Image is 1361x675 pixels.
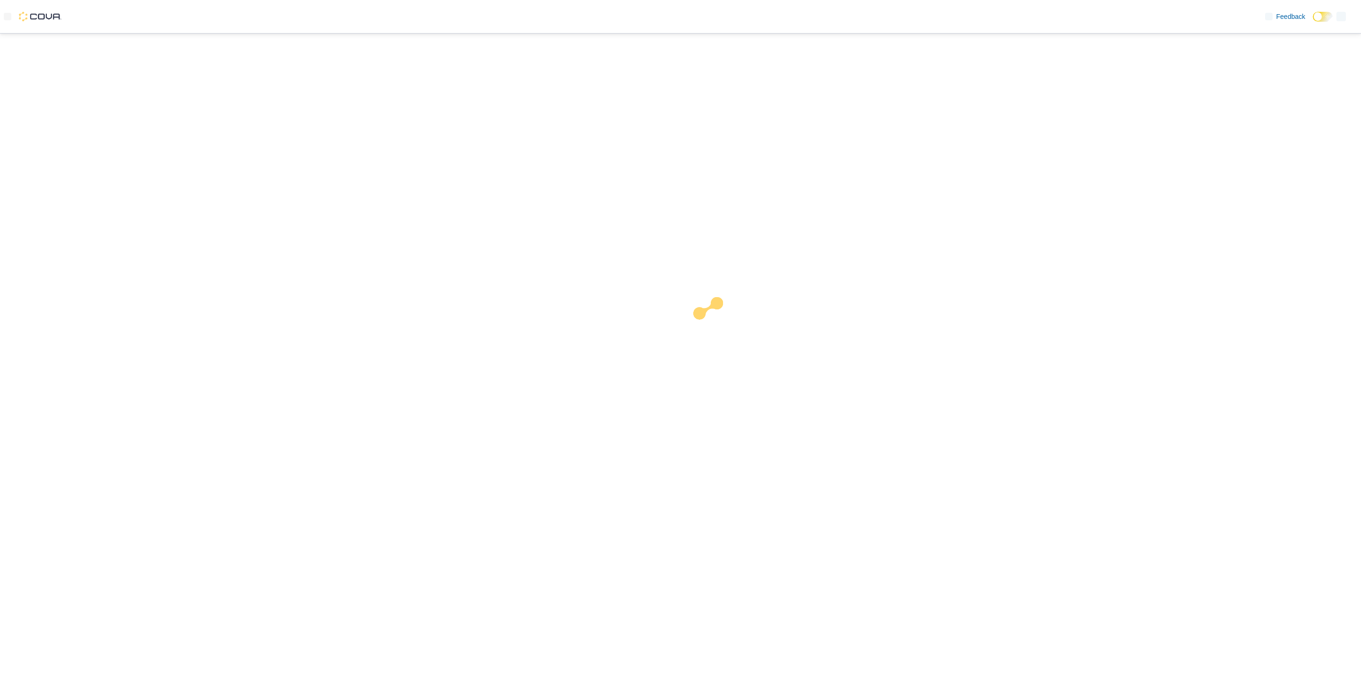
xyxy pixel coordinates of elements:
input: Dark Mode [1313,12,1333,22]
a: Feedback [1261,7,1309,26]
img: cova-loader [680,290,751,361]
span: Feedback [1276,12,1305,21]
img: Cova [19,12,61,21]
